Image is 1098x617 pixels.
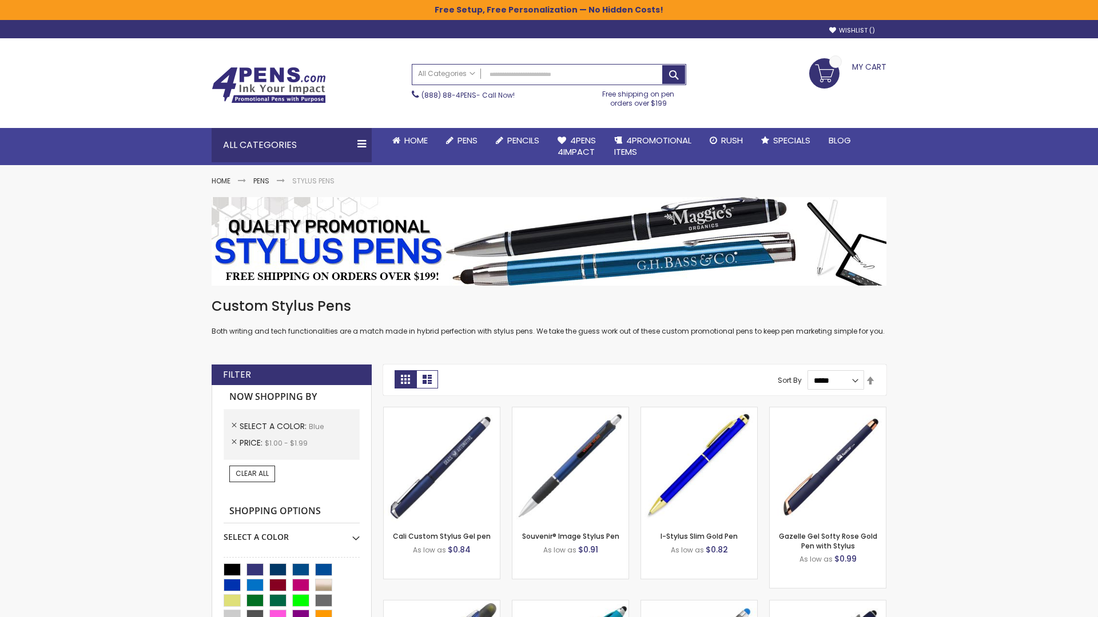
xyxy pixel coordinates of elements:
[512,600,628,610] a: Neon Stylus Highlighter-Pen Combo-Blue
[799,554,833,564] span: As low as
[752,128,819,153] a: Specials
[413,545,446,555] span: As low as
[212,176,230,186] a: Home
[212,197,886,286] img: Stylus Pens
[212,67,326,103] img: 4Pens Custom Pens and Promotional Products
[701,128,752,153] a: Rush
[457,134,478,146] span: Pens
[543,545,576,555] span: As low as
[265,438,308,448] span: $1.00 - $1.99
[706,544,728,555] span: $0.82
[224,499,360,524] strong: Shopping Options
[661,531,738,541] a: I-Stylus Slim Gold Pen
[384,407,500,523] img: Cali Custom Stylus Gel pen-Blue
[448,544,471,555] span: $0.84
[819,128,860,153] a: Blog
[512,407,628,523] img: Souvenir® Image Stylus Pen-Blue
[770,600,886,610] a: Custom Soft Touch® Metal Pens with Stylus-Blue
[224,523,360,543] div: Select A Color
[395,370,416,388] strong: Grid
[212,128,372,162] div: All Categories
[641,407,757,416] a: I-Stylus Slim Gold-Blue
[641,600,757,610] a: Islander Softy Gel with Stylus - ColorJet Imprint-Blue
[309,422,324,431] span: Blue
[778,375,802,385] label: Sort By
[384,600,500,610] a: Souvenir® Jalan Highlighter Stylus Pen Combo-Blue
[773,134,810,146] span: Specials
[224,385,360,409] strong: Now Shopping by
[671,545,704,555] span: As low as
[522,531,619,541] a: Souvenir® Image Stylus Pen
[721,134,743,146] span: Rush
[591,85,687,108] div: Free shipping on pen orders over $199
[558,134,596,158] span: 4Pens 4impact
[223,368,251,381] strong: Filter
[779,531,877,550] a: Gazelle Gel Softy Rose Gold Pen with Stylus
[236,468,269,478] span: Clear All
[393,531,491,541] a: Cali Custom Stylus Gel pen
[548,128,605,165] a: 4Pens4impact
[641,407,757,523] img: I-Stylus Slim Gold-Blue
[384,407,500,416] a: Cali Custom Stylus Gel pen-Blue
[421,90,515,100] span: - Call Now!
[605,128,701,165] a: 4PROMOTIONALITEMS
[834,553,857,564] span: $0.99
[770,407,886,523] img: Gazelle Gel Softy Rose Gold Pen with Stylus-Blue
[487,128,548,153] a: Pencils
[418,69,475,78] span: All Categories
[240,420,309,432] span: Select A Color
[507,134,539,146] span: Pencils
[253,176,269,186] a: Pens
[437,128,487,153] a: Pens
[829,26,875,35] a: Wishlist
[212,297,886,315] h1: Custom Stylus Pens
[292,176,335,186] strong: Stylus Pens
[614,134,691,158] span: 4PROMOTIONAL ITEMS
[212,297,886,336] div: Both writing and tech functionalities are a match made in hybrid perfection with stylus pens. We ...
[383,128,437,153] a: Home
[421,90,476,100] a: (888) 88-4PENS
[512,407,628,416] a: Souvenir® Image Stylus Pen-Blue
[240,437,265,448] span: Price
[578,544,598,555] span: $0.91
[412,65,481,83] a: All Categories
[829,134,851,146] span: Blog
[229,466,275,482] a: Clear All
[404,134,428,146] span: Home
[770,407,886,416] a: Gazelle Gel Softy Rose Gold Pen with Stylus-Blue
